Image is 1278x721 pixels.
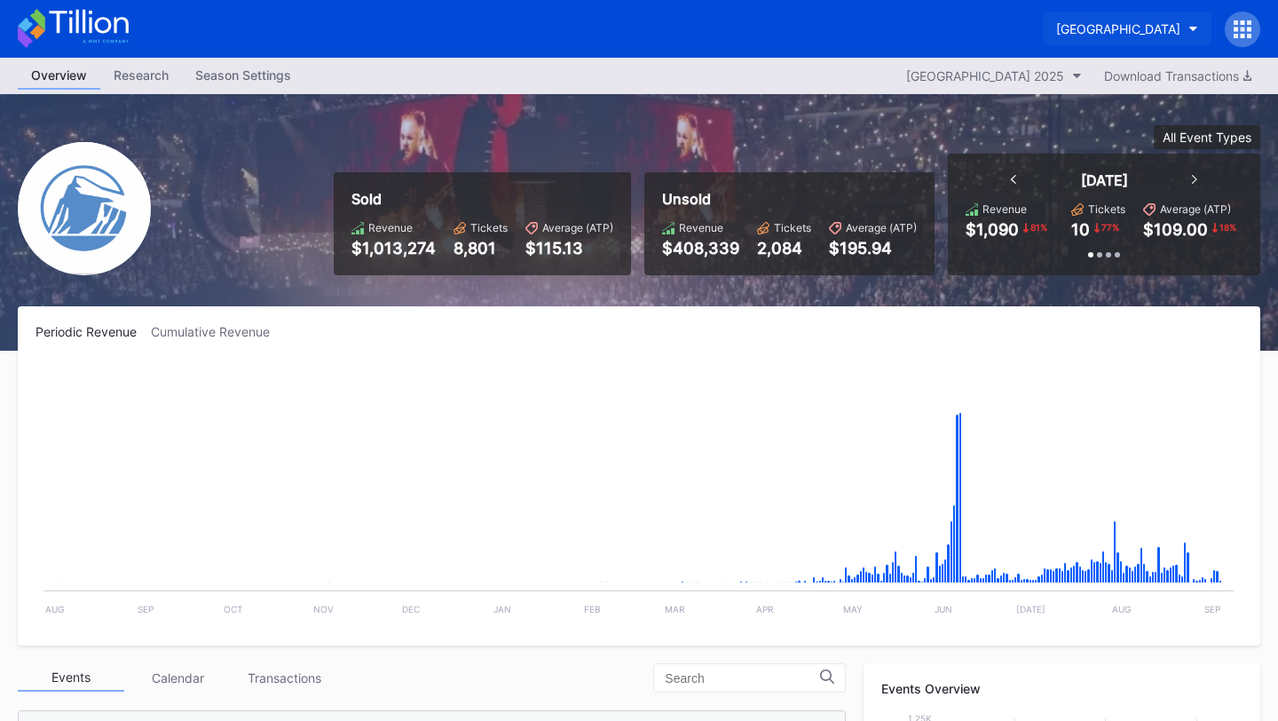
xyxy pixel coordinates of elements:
[1160,202,1231,216] div: Average (ATP)
[665,604,685,614] text: Mar
[982,202,1027,216] div: Revenue
[1016,604,1045,614] text: [DATE]
[402,604,420,614] text: Dec
[525,239,613,257] div: $115.13
[829,239,917,257] div: $195.94
[224,604,242,614] text: Oct
[470,221,508,234] div: Tickets
[1163,130,1251,145] div: All Event Types
[665,671,820,685] input: Search
[756,604,774,614] text: Apr
[351,239,436,257] div: $1,013,274
[584,604,601,614] text: Feb
[1104,68,1251,83] div: Download Transactions
[1081,171,1128,189] div: [DATE]
[182,62,304,88] div: Season Settings
[1056,21,1180,36] div: [GEOGRAPHIC_DATA]
[35,324,151,339] div: Periodic Revenue
[1043,12,1211,45] button: [GEOGRAPHIC_DATA]
[1143,220,1208,239] div: $109.00
[100,62,182,90] a: Research
[1088,202,1125,216] div: Tickets
[757,239,811,257] div: 2,084
[935,604,952,614] text: Jun
[679,221,723,234] div: Revenue
[843,604,863,614] text: May
[231,664,337,692] div: Transactions
[1100,220,1121,234] div: 77 %
[1095,64,1260,88] button: Download Transactions
[966,220,1019,239] div: $1,090
[313,604,334,614] text: Nov
[1204,604,1220,614] text: Sep
[846,221,917,234] div: Average (ATP)
[493,604,511,614] text: Jan
[1154,125,1260,149] button: All Event Types
[1029,220,1049,234] div: 81 %
[662,239,739,257] div: $408,339
[18,142,151,275] img: Devils-Logo.png
[542,221,613,234] div: Average (ATP)
[351,190,613,208] div: Sold
[454,239,508,257] div: 8,801
[368,221,413,234] div: Revenue
[124,664,231,692] div: Calendar
[45,604,64,614] text: Aug
[1112,604,1131,614] text: Aug
[906,68,1064,83] div: [GEOGRAPHIC_DATA] 2025
[35,361,1242,628] svg: Chart title
[1218,220,1238,234] div: 18 %
[100,62,182,88] div: Research
[662,190,917,208] div: Unsold
[151,324,284,339] div: Cumulative Revenue
[774,221,811,234] div: Tickets
[182,62,304,90] a: Season Settings
[897,64,1091,88] button: [GEOGRAPHIC_DATA] 2025
[1071,220,1090,239] div: 10
[881,681,1242,696] div: Events Overview
[138,604,154,614] text: Sep
[18,664,124,692] div: Events
[18,62,100,90] a: Overview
